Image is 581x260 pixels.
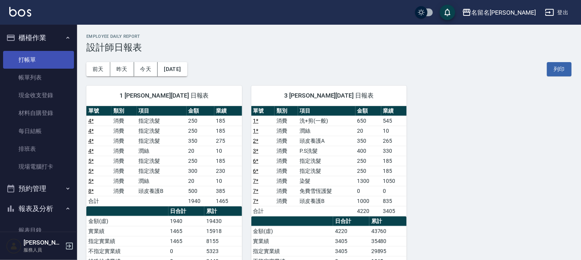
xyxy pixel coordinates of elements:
[137,146,187,156] td: 潤絲
[355,186,381,196] td: 0
[24,246,63,253] p: 服務人員
[381,196,407,206] td: 835
[137,126,187,136] td: 指定洗髮
[333,216,369,226] th: 日合計
[158,62,187,76] button: [DATE]
[214,196,242,206] td: 1465
[3,140,74,158] a: 排班表
[275,136,298,146] td: 消費
[214,146,242,156] td: 10
[298,176,355,186] td: 染髮
[6,238,22,254] img: Person
[168,216,205,226] td: 1940
[333,226,369,236] td: 4220
[214,116,242,126] td: 185
[251,106,407,216] table: a dense table
[137,166,187,176] td: 指定洗髮
[355,116,381,126] td: 650
[251,226,333,236] td: 金額(虛)
[275,186,298,196] td: 消費
[381,206,407,216] td: 3405
[86,34,572,39] h2: Employee Daily Report
[187,146,214,156] td: 20
[3,122,74,140] a: 每日結帳
[168,226,205,236] td: 1465
[86,106,242,206] table: a dense table
[298,196,355,206] td: 頭皮養護B
[298,156,355,166] td: 指定洗髮
[187,136,214,146] td: 350
[111,156,136,166] td: 消費
[298,116,355,126] td: 洗+剪(一般)
[275,156,298,166] td: 消費
[251,236,333,246] td: 實業績
[187,116,214,126] td: 250
[3,51,74,69] a: 打帳單
[3,158,74,176] a: 現場電腦打卡
[355,206,381,216] td: 4220
[214,156,242,166] td: 185
[333,236,369,246] td: 3405
[214,106,242,116] th: 業績
[381,156,407,166] td: 185
[298,126,355,136] td: 潤絲
[137,186,187,196] td: 頭皮養護B
[214,176,242,186] td: 10
[251,206,275,216] td: 合計
[168,236,205,246] td: 1465
[204,226,242,236] td: 15918
[110,62,134,76] button: 昨天
[111,126,136,136] td: 消費
[3,199,74,219] button: 報表及分析
[298,146,355,156] td: P.S洗髮
[298,166,355,176] td: 指定洗髮
[204,246,242,256] td: 5323
[333,246,369,256] td: 3405
[459,5,539,20] button: 名留名[PERSON_NAME]
[3,28,74,48] button: 櫃檯作業
[355,126,381,136] td: 20
[134,62,158,76] button: 今天
[381,176,407,186] td: 1050
[355,156,381,166] td: 250
[137,106,187,116] th: 項目
[96,92,233,100] span: 1 [PERSON_NAME][DATE] 日報表
[472,8,536,17] div: 名留名[PERSON_NAME]
[86,236,168,246] td: 指定實業績
[355,166,381,176] td: 250
[9,7,31,17] img: Logo
[86,246,168,256] td: 不指定實業績
[86,42,572,53] h3: 設計師日報表
[381,116,407,126] td: 545
[381,106,407,116] th: 業績
[251,106,275,116] th: 單號
[187,156,214,166] td: 250
[275,176,298,186] td: 消費
[111,166,136,176] td: 消費
[298,136,355,146] td: 頭皮養護A
[204,236,242,246] td: 8155
[187,166,214,176] td: 300
[275,146,298,156] td: 消費
[275,126,298,136] td: 消費
[381,146,407,156] td: 330
[86,226,168,236] td: 實業績
[355,176,381,186] td: 1300
[86,196,111,206] td: 合計
[111,186,136,196] td: 消費
[369,226,407,236] td: 43760
[187,196,214,206] td: 1940
[355,146,381,156] td: 400
[298,186,355,196] td: 免費雪恆護髮
[214,126,242,136] td: 185
[204,206,242,216] th: 累計
[542,5,572,20] button: 登出
[440,5,455,20] button: save
[214,186,242,196] td: 385
[275,166,298,176] td: 消費
[86,62,110,76] button: 前天
[168,246,205,256] td: 0
[187,176,214,186] td: 20
[137,176,187,186] td: 潤絲
[137,136,187,146] td: 指定洗髮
